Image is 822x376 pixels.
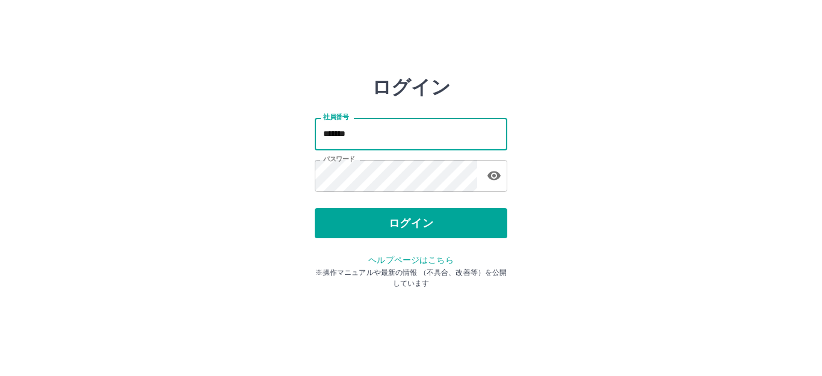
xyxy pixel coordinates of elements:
p: ※操作マニュアルや最新の情報 （不具合、改善等）を公開しています [315,267,507,289]
label: パスワード [323,155,355,164]
button: ログイン [315,208,507,238]
h2: ログイン [372,76,451,99]
label: 社員番号 [323,112,348,122]
a: ヘルプページはこちら [368,255,453,265]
